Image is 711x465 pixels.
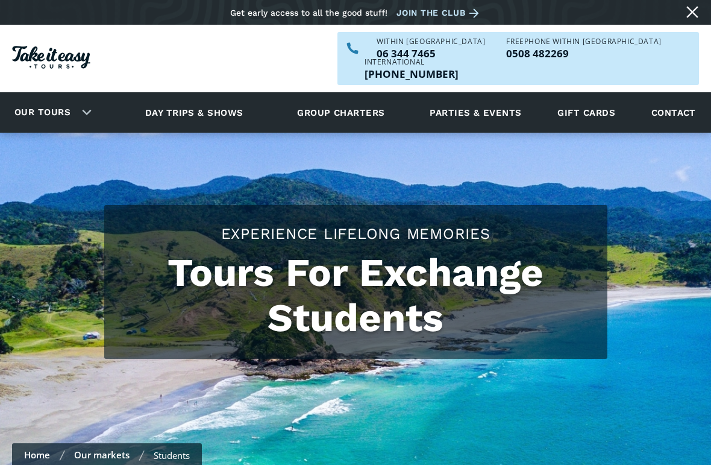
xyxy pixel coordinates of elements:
[116,250,595,341] h1: Tours For Exchange Students
[506,48,661,59] p: 0508 482269
[377,48,485,59] a: Call us within NZ on 063447465
[24,449,50,461] a: Home
[116,223,595,244] h2: Experience lifelong memories
[230,8,387,17] div: Get early access to all the good stuff!
[130,96,258,129] a: Day trips & shows
[365,69,459,79] a: Call us outside of NZ on +6463447465
[282,96,399,129] a: Group charters
[365,59,459,66] div: International
[12,46,90,69] img: Take it easy Tours logo
[12,40,90,78] a: Homepage
[5,98,80,127] a: Our tours
[74,449,130,461] a: Our markets
[506,48,661,59] a: Call us freephone within NZ on 0508482269
[365,69,459,79] p: [PHONE_NUMBER]
[396,5,483,21] a: Join the club
[506,38,661,45] div: Freephone WITHIN [GEOGRAPHIC_DATA]
[645,96,702,129] a: Contact
[683,2,702,22] a: Close message
[377,48,485,59] p: 06 344 7465
[154,449,190,461] div: Students
[424,96,527,129] a: Parties & events
[551,96,621,129] a: Gift cards
[377,38,485,45] div: WITHIN [GEOGRAPHIC_DATA]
